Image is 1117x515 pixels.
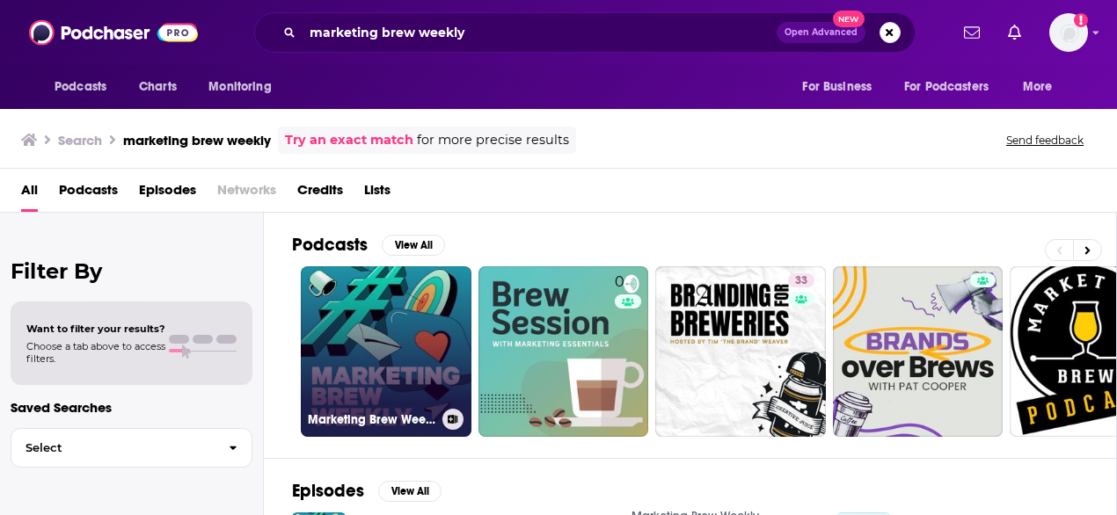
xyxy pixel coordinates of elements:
a: Episodes [139,176,196,212]
button: Open AdvancedNew [777,22,865,43]
h2: Episodes [292,480,364,502]
a: 33 [788,273,814,287]
h3: Search [58,132,102,149]
a: Charts [128,70,187,104]
button: open menu [1011,70,1075,104]
a: 0 [478,266,649,437]
button: open menu [196,70,294,104]
h3: Marketing Brew Weekly [308,412,435,427]
span: New [833,11,865,27]
button: View All [382,235,445,256]
h2: Podcasts [292,234,368,256]
span: for more precise results [417,130,569,150]
div: 0 [615,273,641,430]
span: Want to filter your results? [26,323,165,335]
a: Show notifications dropdown [1001,18,1028,47]
img: User Profile [1049,13,1088,52]
a: 33 [655,266,826,437]
span: More [1023,75,1053,99]
span: For Podcasters [904,75,989,99]
div: Search podcasts, credits, & more... [254,12,916,53]
span: Podcasts [55,75,106,99]
h3: marketing brew weekly [123,132,271,149]
button: Send feedback [1001,133,1089,148]
button: open menu [790,70,894,104]
button: Select [11,428,252,468]
span: Monitoring [208,75,271,99]
span: Choose a tab above to access filters. [26,340,165,365]
a: All [21,176,38,212]
a: Try an exact match [285,130,413,150]
span: Charts [139,75,177,99]
a: Lists [364,176,391,212]
a: PodcastsView All [292,234,445,256]
a: Show notifications dropdown [957,18,987,47]
input: Search podcasts, credits, & more... [303,18,777,47]
span: Open Advanced [785,28,858,37]
span: Networks [217,176,276,212]
a: Podcasts [59,176,118,212]
img: Podchaser - Follow, Share and Rate Podcasts [29,16,198,49]
span: Logged in as aridings [1049,13,1088,52]
h2: Filter By [11,258,252,284]
button: open menu [893,70,1014,104]
button: View All [378,481,442,502]
button: open menu [42,70,129,104]
span: For Business [802,75,872,99]
a: Credits [297,176,343,212]
span: Select [11,442,215,453]
span: 33 [795,272,807,290]
svg: Add a profile image [1074,13,1088,27]
a: EpisodesView All [292,480,442,502]
a: Marketing Brew Weekly [301,266,471,437]
button: Show profile menu [1049,13,1088,52]
p: Saved Searches [11,399,252,416]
